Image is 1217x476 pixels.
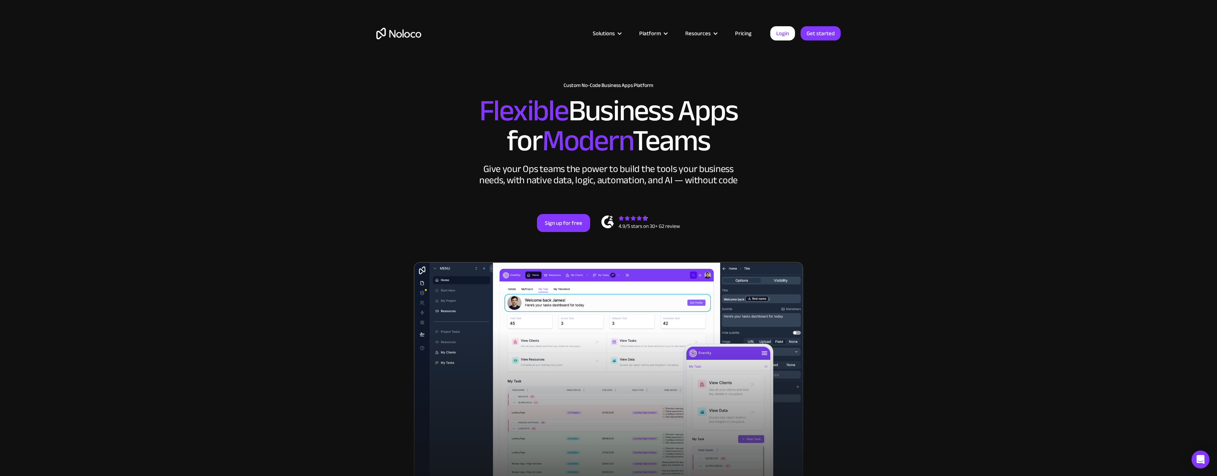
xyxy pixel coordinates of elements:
[477,163,740,186] div: Give your Ops teams the power to build the tools your business needs, with native data, logic, au...
[479,83,568,139] span: Flexible
[376,96,841,156] h2: Business Apps for Teams
[639,28,661,38] div: Platform
[770,26,795,40] a: Login
[685,28,711,38] div: Resources
[542,113,632,169] span: Modern
[630,28,676,38] div: Platform
[726,28,761,38] a: Pricing
[801,26,841,40] a: Get started
[676,28,726,38] div: Resources
[593,28,615,38] div: Solutions
[583,28,630,38] div: Solutions
[376,28,421,39] a: home
[537,214,590,232] a: Sign up for free
[376,82,841,88] h1: Custom No-Code Business Apps Platform
[1192,451,1210,469] div: Open Intercom Messenger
